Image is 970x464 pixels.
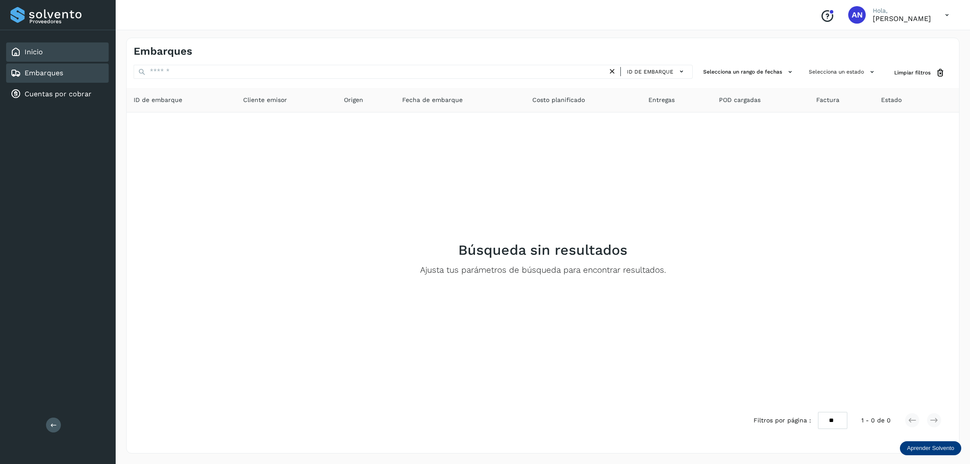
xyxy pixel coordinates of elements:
[887,65,952,81] button: Limpiar filtros
[6,84,109,104] div: Cuentas por cobrar
[344,95,363,105] span: Origen
[29,18,105,25] p: Proveedores
[6,42,109,62] div: Inicio
[624,65,689,78] button: ID de embarque
[719,95,761,105] span: POD cargadas
[243,95,287,105] span: Cliente emisor
[881,95,902,105] span: Estado
[532,95,585,105] span: Costo planificado
[873,7,931,14] p: Hola,
[648,95,675,105] span: Entregas
[25,69,63,77] a: Embarques
[816,95,839,105] span: Factura
[861,416,891,425] span: 1 - 0 de 0
[754,416,811,425] span: Filtros por página :
[894,69,931,77] span: Limpiar filtros
[627,68,673,76] span: ID de embarque
[900,441,961,455] div: Aprender Solvento
[25,90,92,98] a: Cuentas por cobrar
[134,45,192,58] h4: Embarques
[25,48,43,56] a: Inicio
[402,95,463,105] span: Fecha de embarque
[805,65,880,79] button: Selecciona un estado
[6,63,109,83] div: Embarques
[907,445,954,452] p: Aprender Solvento
[134,95,182,105] span: ID de embarque
[700,65,798,79] button: Selecciona un rango de fechas
[458,242,627,258] h2: Búsqueda sin resultados
[420,265,666,275] p: Ajusta tus parámetros de búsqueda para encontrar resultados.
[873,14,931,23] p: Antonio Nacoud Ruiz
